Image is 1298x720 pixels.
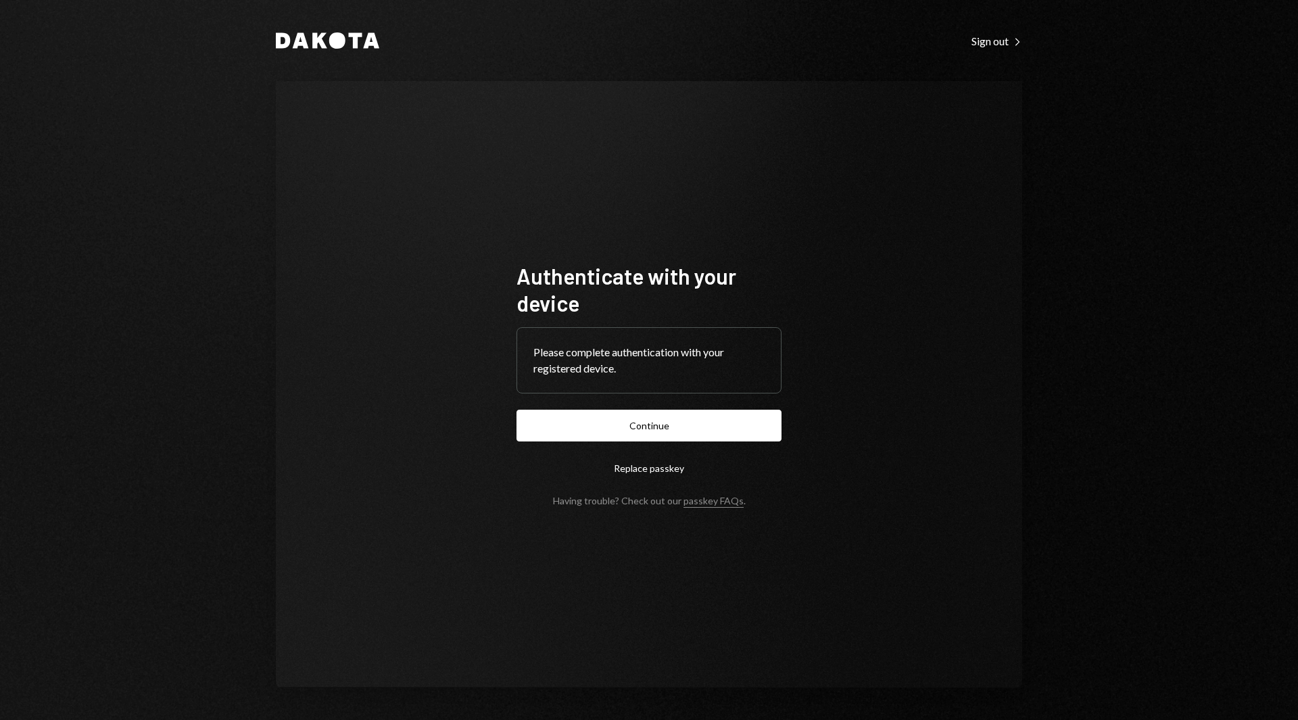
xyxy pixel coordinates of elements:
a: passkey FAQs [683,495,744,508]
a: Sign out [971,33,1022,48]
div: Please complete authentication with your registered device. [533,344,765,377]
h1: Authenticate with your device [516,262,782,316]
div: Having trouble? Check out our . [553,495,746,506]
button: Replace passkey [516,452,782,484]
button: Continue [516,410,782,441]
div: Sign out [971,34,1022,48]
